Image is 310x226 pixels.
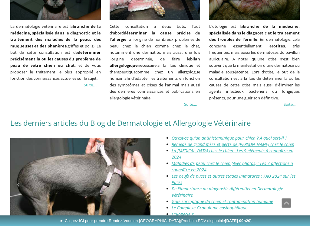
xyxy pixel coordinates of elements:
span: ► Cliquez ICI pour prendre Rendez-Vous en [GEOGRAPHIC_DATA] [60,218,252,223]
a: Défiler vers le haut [282,198,291,208]
strong: branche de la médecine, spécialisée dans le diagnostic et le traitement des troubles de l'oreille [209,24,300,42]
span: Défiler vers le haut [282,199,291,208]
a: Le Complexe Granulome éosinophilique [172,205,247,211]
a: Suite... [284,102,295,107]
strong: branche de la médecine, spécialisée dans le diagnostic et le traitement des maladies de la peau, ... [10,24,101,49]
a: La [MEDICAL_DATA] chez le chien : Les 9 éléments à connaître en 2024 [172,148,293,160]
a: Les oeufs de puces et autres stades immatures : FAQ 2024 sur les Puces [172,173,295,185]
a: Maladies de peau chez le chien (Avec photos) : Les 7 affections à connaître en 2024 [172,160,293,173]
strong: otites [273,43,285,49]
span: Cette consultation a deux buts. Tout d'abord , à l'origine de nombreux problèmes de peau chez le ... [110,24,200,68]
a: Gale sarcoptique du chien et contamination humaine [172,199,273,204]
span: La dermatologie vétérinaire est la (griffes et poils). Le but de cette consultation est de , et d... [10,24,101,81]
span: afin [124,76,131,81]
h2: Les derniers articles du Blog de Dermatologie et Allergologie Vétérinaire [10,118,300,128]
a: Suite.... [184,102,197,107]
span: d'adapter les traitements en fonction des symptômes et crises de l'animal mais aussi des dernière... [110,76,200,101]
a: Remède de grand-mère et perte de [PERSON_NAME] chez le chien [172,141,294,147]
span: (Prochain RDV disponible ) [180,218,252,223]
strong: déterminer précisément la ou les causes du problème de peau de votre chien ou chat [10,50,101,68]
span: L'otologie est la . En dermatologie, cela concerne essentiellement les , très fréquentes, mais au... [209,24,300,101]
strong: déterminer la cause précise de l'allergie [110,30,200,42]
a: Suite.... [84,82,97,88]
a: L'alopécie X [172,211,194,217]
b: [DATE] 09h20 [225,218,250,223]
span: comme chez un allergologue humain, [110,69,200,81]
a: Qu'est-ce qu'un antihistaminique pour chien ? À quoi sert-il ? [172,135,287,141]
a: De l'importance du diagnostic différentiel en Dermatologie Vétérinaire [172,186,283,198]
span: à la fois clinique et thérapeutique [110,63,200,75]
